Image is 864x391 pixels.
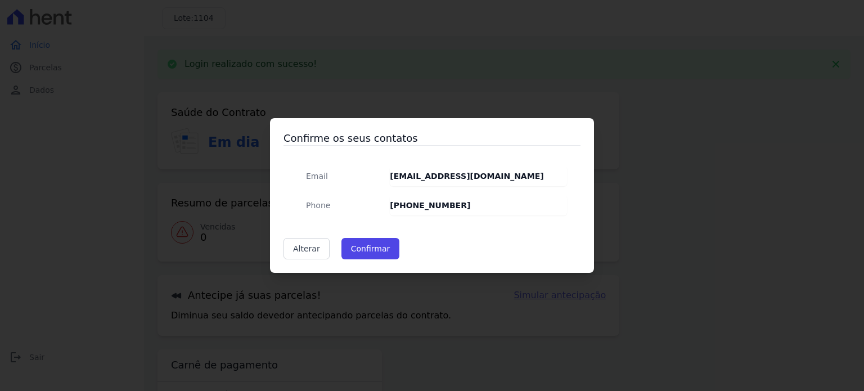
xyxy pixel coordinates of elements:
strong: [PHONE_NUMBER] [390,201,470,210]
h3: Confirme os seus contatos [283,132,580,145]
strong: [EMAIL_ADDRESS][DOMAIN_NAME] [390,172,543,181]
button: Confirmar [341,238,400,259]
a: Alterar [283,238,330,259]
span: translation missing: pt-BR.public.contracts.modal.confirmation.email [306,172,328,181]
span: translation missing: pt-BR.public.contracts.modal.confirmation.phone [306,201,330,210]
